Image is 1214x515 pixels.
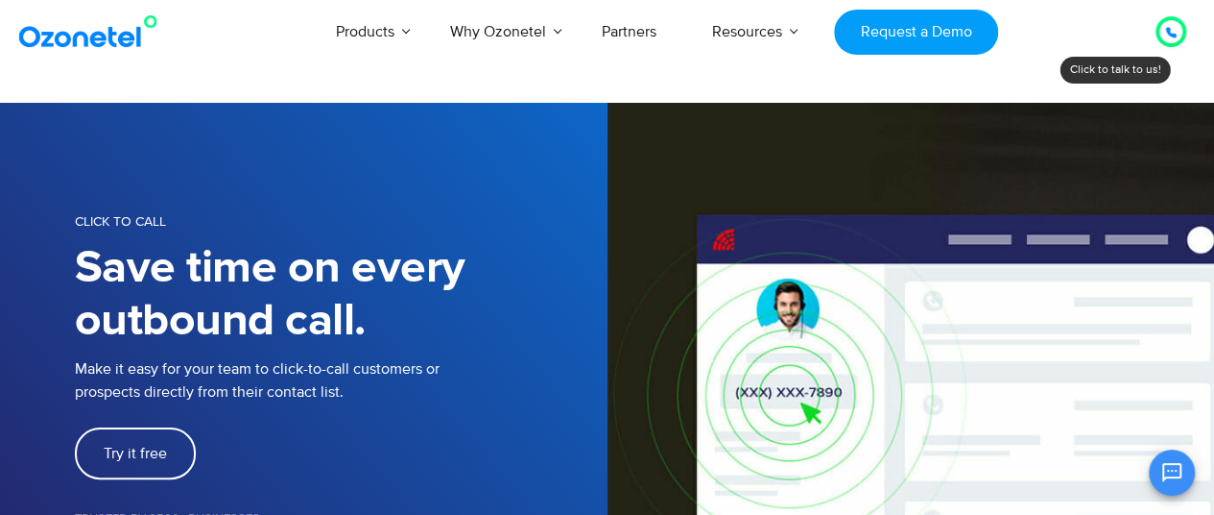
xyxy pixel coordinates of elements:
[75,357,607,404] p: Make it easy for your team to click-to-call customers or prospects directly from their contact list.
[104,446,167,461] span: Try it free
[1149,450,1195,496] button: Open chat
[75,213,166,230] span: CLICK TO CALL
[75,242,607,348] h1: Save time on every outbound call.
[834,10,998,55] a: Request a Demo
[75,428,196,479] a: Try it free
